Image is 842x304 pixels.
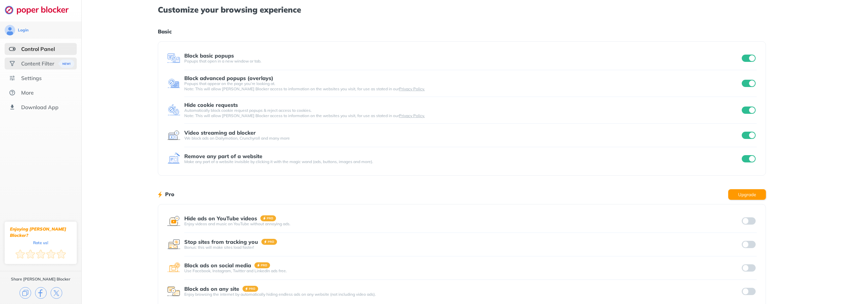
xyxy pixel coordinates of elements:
[58,60,74,68] img: menuBanner.svg
[184,221,741,227] div: Enjoy videos and music on YouTube without annoying ads.
[167,104,180,117] img: feature icon
[184,102,238,108] div: Hide cookie requests
[167,77,180,90] img: feature icon
[35,287,47,299] img: facebook.svg
[184,108,741,118] div: Automatically block cookie request popups & reject access to cookies. Note: This will allow [PERS...
[158,27,766,36] h1: Basic
[243,286,258,292] img: pro-badge.svg
[728,189,766,200] button: Upgrade
[9,75,16,81] img: settings.svg
[11,277,70,282] div: Share [PERSON_NAME] Blocker
[184,239,258,245] div: Stop sites from tracking you
[21,75,42,81] div: Settings
[9,89,16,96] img: about.svg
[33,241,48,244] div: Rate us!
[184,59,741,64] div: Popups that open in a new window or tab.
[9,104,16,110] img: download-app.svg
[21,89,34,96] div: More
[21,60,54,67] div: Content Filter
[167,261,180,275] img: feature icon
[167,238,180,251] img: feature icon
[184,81,741,92] div: Popups that appear on the page you’re looking at. Note: This will allow [PERSON_NAME] Blocker acc...
[184,136,741,141] div: We block ads on Dailymotion, Crunchyroll and many more
[9,46,16,52] img: features-selected.svg
[51,287,62,299] img: x.svg
[184,130,256,136] div: Video streaming ad blocker
[18,27,28,33] div: Login
[158,5,766,14] h1: Customize your browsing experience
[184,262,251,268] div: Block ads on social media
[254,262,270,268] img: pro-badge.svg
[184,286,239,292] div: Block ads on any site
[20,287,31,299] img: copy.svg
[167,214,180,228] img: feature icon
[167,285,180,298] img: feature icon
[5,25,15,35] img: avatar.svg
[184,159,741,164] div: Make any part of a website invisible by clicking it with the magic wand (ads, buttons, images and...
[184,268,741,274] div: Use Facebook, Instagram, Twitter and LinkedIn ads free.
[184,153,262,159] div: Remove any part of a website
[184,75,273,81] div: Block advanced popups (overlays)
[399,113,425,118] a: Privacy Policy.
[21,46,55,52] div: Control Panel
[261,239,277,245] img: pro-badge.svg
[167,152,180,165] img: feature icon
[260,215,276,221] img: pro-badge.svg
[167,129,180,142] img: feature icon
[184,53,234,59] div: Block basic popups
[9,60,16,67] img: social.svg
[184,215,257,221] div: Hide ads on YouTube videos
[399,86,425,91] a: Privacy Policy.
[10,226,71,239] div: Enjoying [PERSON_NAME] Blocker?
[158,191,162,198] img: lighting bolt
[167,52,180,65] img: feature icon
[21,104,59,110] div: Download App
[184,292,741,297] div: Enjoy browsing the internet by automatically hiding endless ads on any website (not including vid...
[165,190,174,198] h1: Pro
[5,5,76,15] img: logo-webpage.svg
[184,245,741,250] div: Bonus: this will make sites load faster!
